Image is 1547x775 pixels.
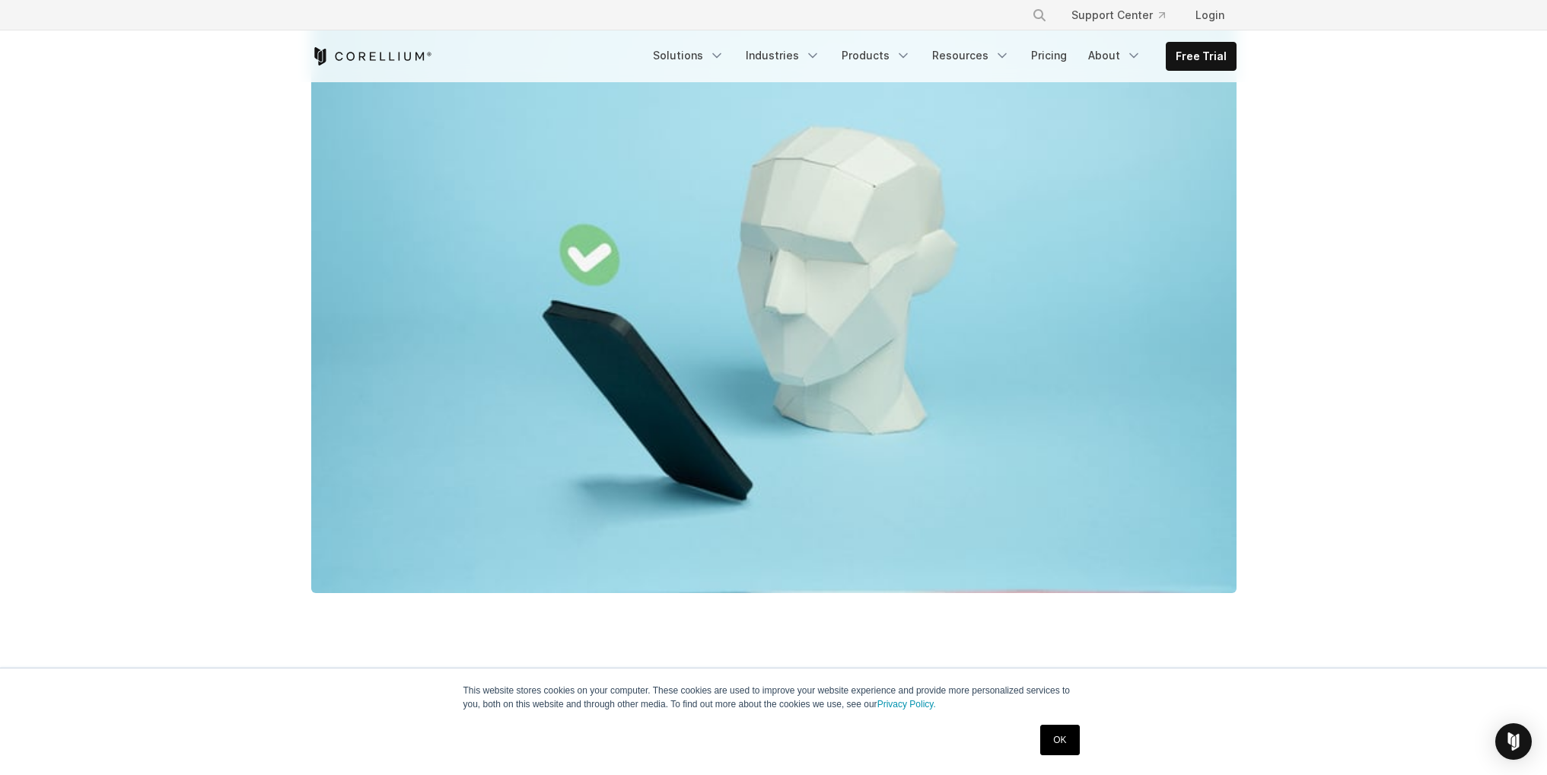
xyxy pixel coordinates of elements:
a: Solutions [644,42,734,69]
div: Posted [1023,666,1237,681]
a: Products [832,42,920,69]
a: OK [1040,725,1079,755]
a: Privacy Policy. [877,699,936,710]
button: Search [1026,2,1053,29]
a: Pricing [1022,42,1076,69]
a: Login [1183,2,1237,29]
a: Corellium Home [311,47,432,65]
div: Open Intercom Messenger [1495,723,1532,760]
div: Navigation Menu [644,42,1237,71]
div: Navigation Menu [1014,2,1237,29]
a: Resources [923,42,1019,69]
a: About [1079,42,1151,69]
a: Industries [737,42,829,69]
p: This website stores cookies on your computer. These cookies are used to improve your website expe... [463,684,1084,711]
a: Free Trial [1167,43,1236,70]
a: Support Center [1059,2,1177,29]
